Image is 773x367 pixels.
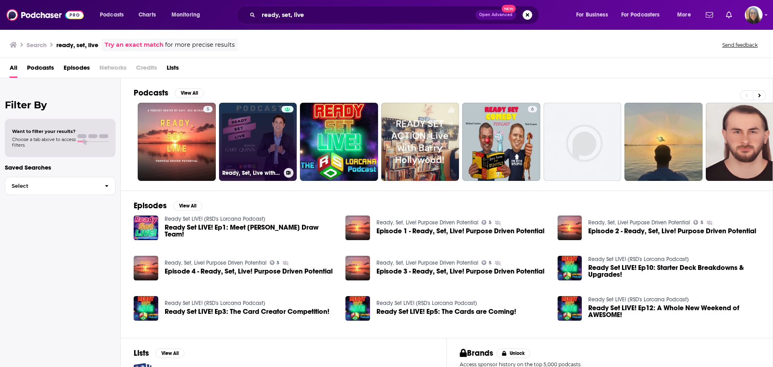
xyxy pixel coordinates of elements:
a: Episode 1 - Ready, Set, Live! Purpose Driven Potential [345,216,370,240]
h2: Brands [460,348,493,358]
span: 6 [531,106,534,114]
h2: Lists [134,348,149,358]
a: Ready Set LIVE! Ep10: Starter Deck Breakdowns & Upgrades! [588,264,760,278]
span: Podcasts [100,9,124,21]
a: Ready Set LIVE! Ep12: A Whole New Weekend of AWESOME! [588,305,760,318]
a: Ready Set LIVE! Ep3: The Card Creator Competition! [165,308,329,315]
a: PodcastsView All [134,88,204,98]
a: Episode 3 - Ready, Set, Live! Purpose Driven Potential [376,268,544,275]
a: Show notifications dropdown [703,8,716,22]
img: User Profile [745,6,763,24]
input: Search podcasts, credits, & more... [258,8,475,21]
a: 5 [482,260,492,265]
button: Send feedback [720,41,760,48]
a: EpisodesView All [134,201,202,211]
button: open menu [672,8,701,21]
span: Choose a tab above to access filters. [12,137,76,148]
a: Ready, Set, Live! Purpose Driven Potential [588,219,690,226]
span: For Podcasters [621,9,660,21]
span: Networks [99,61,126,78]
span: Select [5,183,98,189]
h2: Podcasts [134,88,168,98]
img: Ready Set LIVE! Ep3: The Card Creator Competition! [134,296,158,321]
img: Episode 4 - Ready, Set, Live! Purpose Driven Potential [134,256,158,280]
img: Episode 2 - Ready, Set, Live! Purpose Driven Potential [558,216,582,240]
a: Charts [133,8,161,21]
button: Select [5,177,116,195]
a: Ready Set LIVE! (RSD's Lorcana Podcast) [165,216,265,222]
span: Episodes [64,61,90,78]
button: Open AdvancedNew [475,10,516,20]
button: open menu [166,8,211,21]
a: Ready Set LIVE! Ep10: Starter Deck Breakdowns & Upgrades! [558,256,582,280]
button: Show profile menu [745,6,763,24]
p: Saved Searches [5,164,116,171]
a: 5 [203,106,213,112]
span: Episode 1 - Ready, Set, Live! Purpose Driven Potential [376,228,544,234]
button: open menu [94,8,134,21]
button: View All [173,201,202,211]
h3: Ready, Set, Live with [PERSON_NAME] [222,170,281,176]
img: Ready Set LIVE! Ep12: A Whole New Weekend of AWESOME! [558,296,582,321]
span: for more precise results [165,40,235,50]
span: 5 [489,261,492,265]
div: Search podcasts, credits, & more... [244,6,547,24]
a: Ready Set LIVE! (RSD's Lorcana Podcast) [376,300,477,307]
a: Ready Set LIVE! (RSD's Lorcana Podcast) [588,256,689,263]
a: 5 [138,103,216,181]
img: Ready Set LIVE! Ep1: Meet the Ready Set Draw Team! [134,216,158,240]
a: 6 [528,106,537,112]
h3: Search [27,41,47,49]
a: All [10,61,17,78]
button: View All [155,348,184,358]
span: Ready Set LIVE! Ep5: The Cards are Coming! [376,308,516,315]
a: 6 [462,103,540,181]
a: ListsView All [134,348,184,358]
button: open menu [616,8,672,21]
span: For Business [576,9,608,21]
a: 5 [270,260,280,265]
img: Ready Set LIVE! Ep5: The Cards are Coming! [345,296,370,321]
span: Logged in as akolesnik [745,6,763,24]
a: Ready Set LIVE! (RSD's Lorcana Podcast) [165,300,265,307]
span: 5 [277,261,279,265]
h2: Filter By [5,99,116,111]
img: Podchaser - Follow, Share and Rate Podcasts [6,7,84,23]
span: Monitoring [172,9,200,21]
a: Ready Set LIVE! (RSD's Lorcana Podcast) [588,296,689,303]
a: Try an exact match [105,40,163,50]
a: Ready, Set, Live! Purpose Driven Potential [376,219,478,226]
a: Episode 2 - Ready, Set, Live! Purpose Driven Potential [588,228,756,234]
a: Episode 4 - Ready, Set, Live! Purpose Driven Potential [165,268,333,275]
h2: Episodes [134,201,167,211]
a: Podcasts [27,61,54,78]
button: open menu [570,8,618,21]
h3: ready, set, live [56,41,98,49]
a: Ready, Set, Live! Purpose Driven Potential [376,259,478,266]
img: Episode 3 - Ready, Set, Live! Purpose Driven Potential [345,256,370,280]
a: Lists [167,61,179,78]
span: New [502,5,516,12]
span: Ready Set LIVE! Ep1: Meet [PERSON_NAME] Draw Team! [165,224,336,238]
span: Want to filter your results? [12,129,76,134]
button: Unlock [496,348,531,358]
span: Charts [138,9,156,21]
span: More [677,9,691,21]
